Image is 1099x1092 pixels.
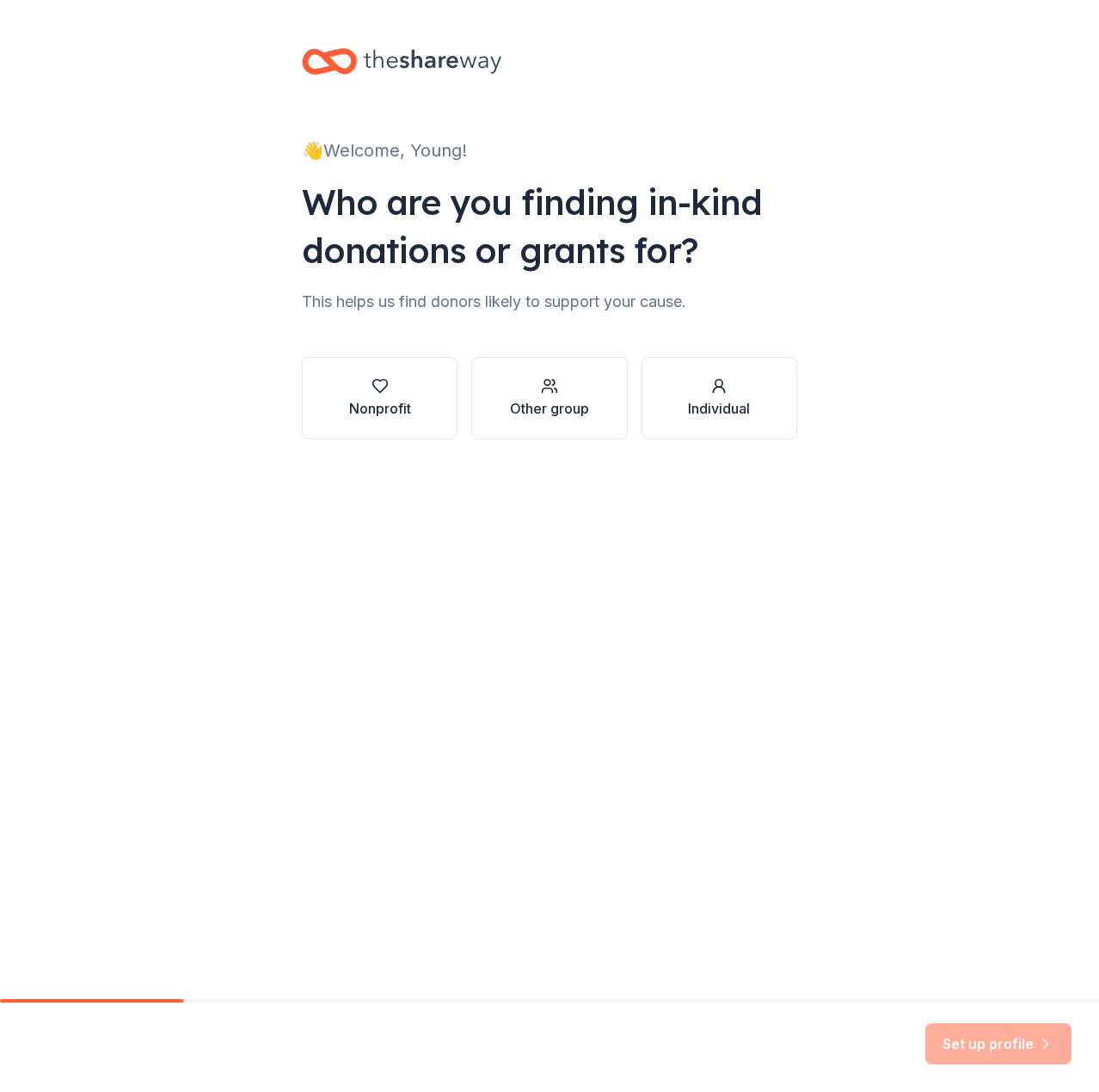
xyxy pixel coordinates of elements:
[510,398,589,419] div: Other group
[302,137,797,164] div: 👋 Welcome, Young!
[302,288,797,316] div: This helps us find donors likely to support your cause.
[471,357,627,439] button: Other group
[642,357,797,439] button: Individual
[302,178,797,274] div: Who are you finding in-kind donations or grants for?
[302,357,457,439] button: Nonprofit
[349,398,411,419] div: Nonprofit
[688,398,750,419] div: Individual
